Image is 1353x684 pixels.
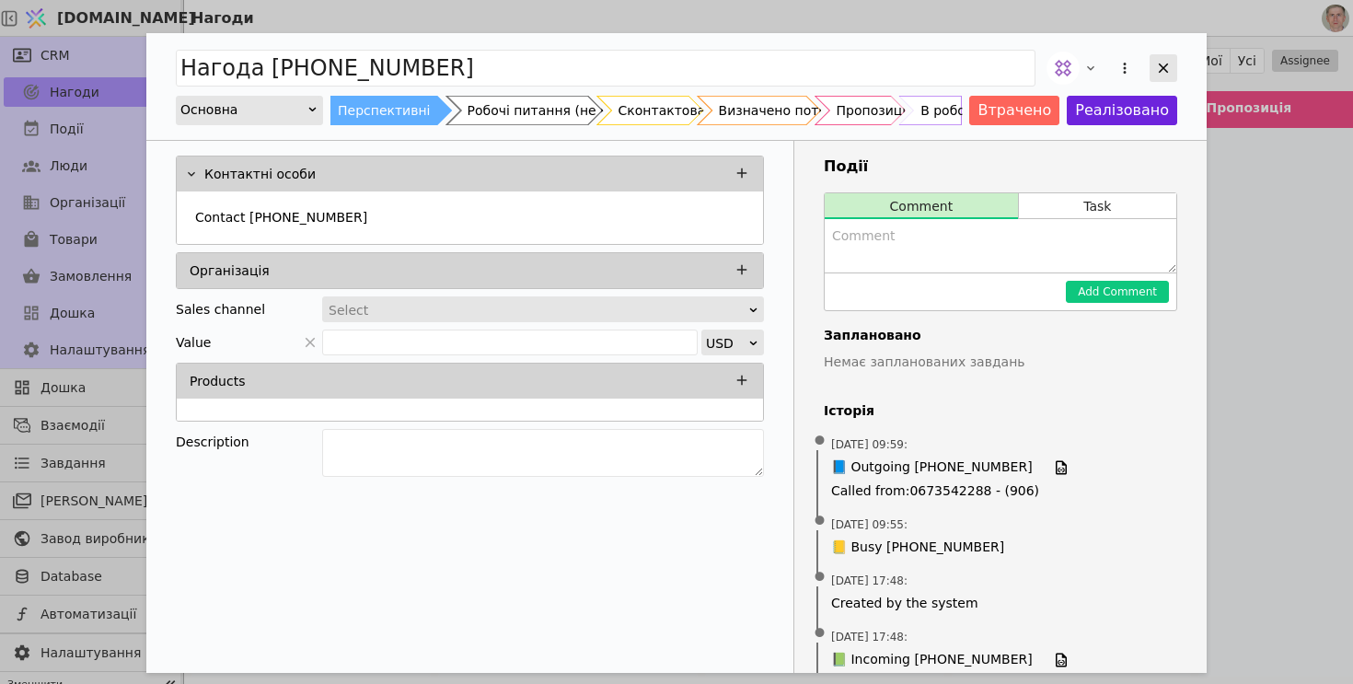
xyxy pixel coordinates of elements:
[190,261,270,281] p: Організація
[824,353,1177,372] p: Немає запланованих завдань
[176,429,322,455] div: Description
[468,96,653,125] div: Робочі питання (не нагода)
[329,297,746,323] div: Select
[831,458,1033,478] span: 📘 Outgoing [PHONE_NUMBER]
[831,436,908,453] span: [DATE] 09:59 :
[831,481,1170,501] span: Called from : 0673542288 - (906)
[811,554,829,601] span: •
[176,296,265,322] div: Sales channel
[719,96,850,125] div: Визначено потребу
[824,326,1177,345] h4: Заплановано
[146,33,1207,673] div: Add Opportunity
[811,498,829,545] span: •
[969,96,1059,125] button: Втрачено
[1019,193,1176,219] button: Task
[831,573,908,589] span: [DATE] 17:48 :
[824,401,1177,421] h4: Історія
[831,629,908,645] span: [DATE] 17:48 :
[195,208,367,227] p: Contact [PHONE_NUMBER]
[824,156,1177,178] h3: Події
[1047,52,1080,85] img: ma
[1066,281,1169,303] button: Add Comment
[180,97,306,122] div: Основна
[338,96,431,125] div: Перспективні
[831,594,1170,613] span: Created by the system
[619,96,722,125] div: Сконтактовано
[825,193,1018,219] button: Comment
[831,538,1004,557] span: 📒 Busy [PHONE_NUMBER]
[920,96,977,125] div: В роботі
[837,96,914,125] div: Пропозиція
[831,516,908,533] span: [DATE] 09:55 :
[831,650,1033,670] span: 📗 Incoming [PHONE_NUMBER]
[190,372,245,391] p: Products
[706,330,747,356] div: USD
[1067,96,1177,125] button: Реалізовано
[811,418,829,465] span: •
[204,165,316,184] p: Контактні особи
[811,610,829,657] span: •
[176,330,211,355] span: Value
